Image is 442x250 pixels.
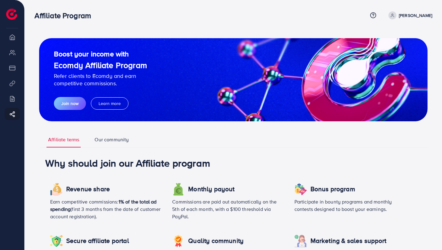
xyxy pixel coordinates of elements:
[6,9,17,20] img: logo
[54,97,86,110] button: Join now
[188,237,244,245] h4: Quality community
[294,235,307,247] img: icon revenue share
[172,235,185,247] img: icon revenue share
[39,38,428,121] img: guide
[54,80,147,87] p: competitive commissions.
[50,183,63,196] img: icon revenue share
[172,183,185,196] img: icon revenue share
[93,136,130,147] a: Our community
[66,185,110,193] h4: Revenue share
[416,222,437,245] iframe: Chat
[91,97,128,110] button: Learn more
[399,12,432,19] p: [PERSON_NAME]
[188,185,234,193] h4: Monthly payout
[54,60,147,70] h1: Ecomdy Affiliate Program
[50,198,157,212] span: 1% of the total ad spending
[45,157,421,169] h1: Why should join our Affiliate program
[294,183,307,196] img: icon revenue share
[50,235,63,247] img: icon revenue share
[310,237,387,245] h4: Marketing & sales support
[310,185,355,193] h4: Bonus program
[294,198,407,213] p: Participate in bounty programs and monthly contests designed to boost your earnings.
[34,11,96,20] h3: Affiliate Program
[47,136,81,147] a: Affiliate terms
[50,198,162,220] p: Earn competitive commissions: (first 3 months from the date of customer account registration).
[54,72,147,80] p: Refer clients to Ecomdy and earn
[172,198,284,220] p: Commissions are paid out automatically on the 5th of each month, with a $100 threshold via PayPal.
[54,50,147,58] h2: Boost your income with
[66,237,129,245] h4: Secure affiliate portal
[386,11,432,19] a: [PERSON_NAME]
[61,100,79,107] span: Join now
